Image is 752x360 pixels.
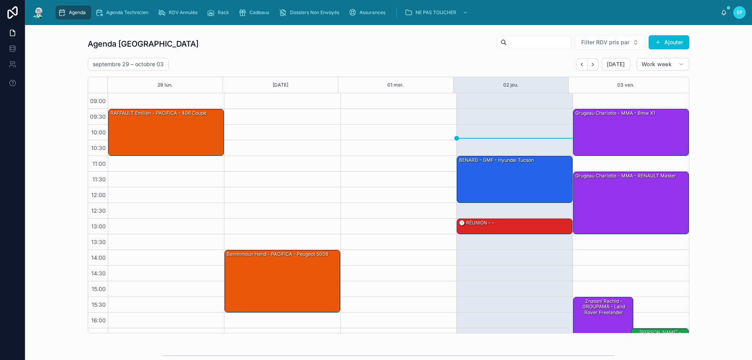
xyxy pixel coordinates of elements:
a: Dossiers Non Envoyés [277,5,345,20]
span: 14:30 [89,270,108,277]
span: 16:30 [89,333,108,339]
div: Grugeau charlotte - MMA - RENAULT Master [575,172,677,179]
span: 13:30 [89,239,108,245]
a: Cadeaux [236,5,275,20]
div: Grugeau charlotte - MMA - Bmw x1 [575,110,656,117]
div: [PERSON_NAME] - ASSU 2000 - Ford fusion [633,329,688,347]
div: Znassni Rachid - GROUPAMA - Land Rover freelander [573,297,633,344]
span: Filter RDV pris par [581,38,629,46]
span: Agenda [69,9,86,16]
h2: septembre 29 – octobre 03 [93,60,164,68]
div: RAFFAULT Emilien - PACIFICA - 406 coupé [110,110,207,117]
button: Select Button [575,35,645,50]
button: 03 ven. [617,77,634,93]
span: Assurances [360,9,385,16]
div: Grugeau charlotte - MMA - Bmw x1 [573,109,689,156]
span: 15:30 [90,301,108,308]
div: Benmimoun Hend - PACIFICA - peugeot 5008 [225,250,340,312]
button: 01 mer. [387,77,404,93]
button: 02 jeu. [503,77,519,93]
span: 14:00 [89,254,108,261]
button: 29 lun. [157,77,173,93]
a: Rack [204,5,235,20]
button: Work week [636,58,689,71]
div: Znassni Rachid - GROUPAMA - Land Rover freelander [575,298,633,316]
span: [DATE] [607,61,625,68]
div: 🕒 RÉUNION - - [458,219,495,226]
span: 16:00 [89,317,108,324]
button: Ajouter [649,35,689,49]
span: Dossiers Non Envoyés [290,9,339,16]
span: 10:00 [89,129,108,136]
div: BENARD - GMF - hyundai tucson [457,156,572,203]
span: 11:00 [90,160,108,167]
span: NE PAS TOUCHER [416,9,456,16]
a: Agenda Technicien [93,5,154,20]
button: Next [587,58,598,71]
span: Rack [218,9,229,16]
button: [DATE] [273,77,288,93]
img: App logo [31,6,45,19]
span: 10:30 [89,145,108,151]
a: Agenda [56,5,91,20]
span: 09:00 [88,98,108,104]
span: EP [737,9,743,16]
span: 12:30 [89,207,108,214]
div: BENARD - GMF - hyundai tucson [458,157,535,164]
span: Cadeaux [249,9,269,16]
span: 12:00 [89,192,108,198]
span: 15:00 [90,286,108,292]
a: NE PAS TOUCHER [402,5,472,20]
h1: Agenda [GEOGRAPHIC_DATA] [88,38,199,49]
button: Back [576,58,587,71]
span: Agenda Technicien [106,9,148,16]
span: RDV Annulés [169,9,197,16]
div: 🕒 RÉUNION - - [457,219,572,234]
span: 13:00 [89,223,108,230]
div: [PERSON_NAME] - ASSU 2000 - Ford fusion [631,329,689,359]
div: Grugeau charlotte - MMA - RENAULT Master [573,172,689,234]
span: 11:30 [90,176,108,183]
span: 09:30 [88,113,108,120]
span: Work week [642,61,672,68]
div: scrollable content [52,4,721,21]
a: Assurances [346,5,391,20]
div: RAFFAULT Emilien - PACIFICA - 406 coupé [108,109,224,156]
a: RDV Annulés [155,5,203,20]
div: Benmimoun Hend - PACIFICA - peugeot 5008 [226,251,329,258]
button: [DATE] [602,58,630,71]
